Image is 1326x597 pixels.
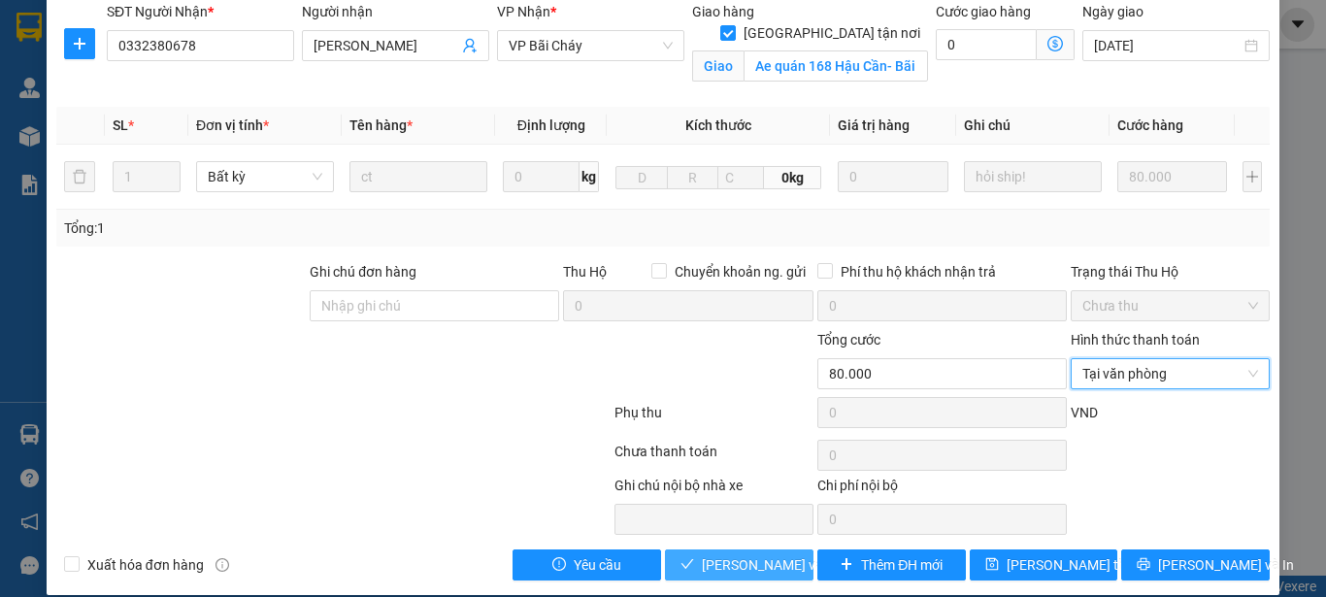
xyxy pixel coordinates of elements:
span: exclamation-circle [552,557,566,573]
input: C [717,166,764,189]
label: Ngày giao [1082,4,1144,19]
span: dollar-circle [1047,36,1063,51]
button: delete [64,161,95,192]
span: Cước hàng [1117,117,1183,133]
span: [PERSON_NAME] và In [1158,554,1294,576]
div: Chưa thanh toán [613,441,815,475]
span: Gửi hàng Hạ Long: Hotline: [46,109,273,143]
input: Ghi chú đơn hàng [310,290,559,321]
button: printer[PERSON_NAME] và In [1121,549,1270,580]
span: [PERSON_NAME] thay đổi [1007,554,1162,576]
span: CD1410250246 [276,130,392,150]
span: SL [113,117,128,133]
input: 0 [1117,161,1227,192]
span: Tên hàng [349,117,413,133]
span: Chuyển khoản ng. gửi [667,261,813,282]
label: Cước giao hàng [936,4,1031,19]
button: plus [64,28,95,59]
input: D [615,166,668,189]
div: Tổng: 1 [64,217,514,239]
label: Ghi chú đơn hàng [310,264,416,280]
span: VP Bãi Cháy [509,31,673,60]
img: logo [13,126,42,221]
span: Yêu cầu [574,554,621,576]
button: plus [1243,161,1262,192]
span: Phí thu hộ khách nhận trả [833,261,1004,282]
span: Giao [692,50,744,82]
span: Tổng cước [817,332,880,348]
span: [GEOGRAPHIC_DATA] tận nơi [736,22,928,44]
span: Giá trị hàng [838,117,910,133]
input: VD: Bàn, Ghế [349,161,487,192]
span: user-add [462,38,478,53]
div: SĐT Người Nhận [107,1,294,22]
button: exclamation-circleYêu cầu [513,549,661,580]
span: Thêm ĐH mới [861,554,943,576]
span: Chưa thu [1082,291,1258,320]
button: check[PERSON_NAME] và Giao hàng [665,549,813,580]
input: Giao tận nơi [744,50,928,82]
span: Gửi hàng [GEOGRAPHIC_DATA]: Hotline: [49,35,270,104]
input: R [667,166,719,189]
span: check [680,557,694,573]
span: kg [580,161,599,192]
span: VP Nhận [497,4,550,19]
div: Phụ thu [613,402,815,436]
span: plus [65,36,94,51]
div: Chi phí nội bộ [817,475,1067,504]
div: Người nhận [302,1,489,22]
span: Tại văn phòng [1082,359,1258,388]
strong: 0888 827 827 - 0848 827 827 [134,70,270,104]
div: Ghi chú nội bộ nhà xe [614,475,813,504]
span: Đơn vị tính [196,117,269,133]
label: Hình thức thanh toán [1071,332,1200,348]
span: info-circle [215,558,229,572]
span: printer [1137,557,1150,573]
input: Cước giao hàng [936,29,1037,60]
span: save [985,557,999,573]
th: Ghi chú [956,107,1110,145]
span: VND [1071,405,1098,420]
input: Ngày giao [1094,35,1241,56]
button: save[PERSON_NAME] thay đổi [970,549,1118,580]
span: Xuất hóa đơn hàng [80,554,212,576]
strong: 0886 027 027 [142,126,227,143]
span: Thu Hộ [563,264,607,280]
span: Bất kỳ [208,162,322,191]
strong: Công ty TNHH Phúc Xuyên [50,10,268,30]
button: plusThêm ĐH mới [817,549,966,580]
strong: 024 3236 3236 - [49,52,269,86]
div: Trạng thái Thu Hộ [1071,261,1270,282]
span: 0kg [764,166,821,189]
strong: 02033 616 626 - [170,109,272,125]
span: Giao hàng [692,4,754,19]
span: plus [840,557,853,573]
span: Định lượng [517,117,585,133]
span: Kích thước [685,117,751,133]
input: 0 [838,161,947,192]
span: [PERSON_NAME] và Giao hàng [702,554,888,576]
input: Ghi Chú [964,161,1102,192]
